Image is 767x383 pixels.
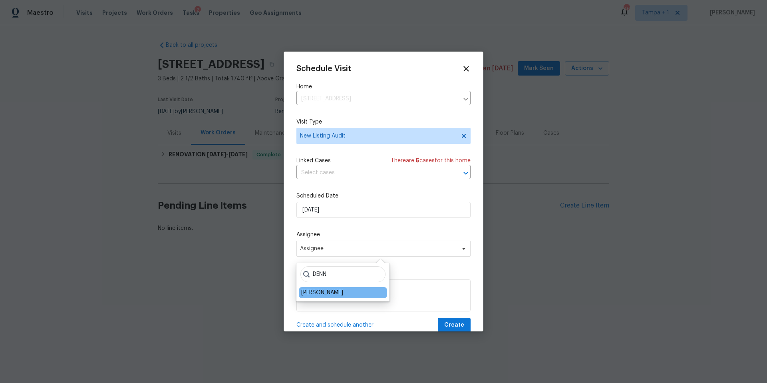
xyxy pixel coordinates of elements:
label: Assignee [296,231,471,239]
span: Assignee [300,245,457,252]
input: M/D/YYYY [296,202,471,218]
span: Linked Cases [296,157,331,165]
span: Schedule Visit [296,65,351,73]
div: [PERSON_NAME] [301,289,343,297]
span: New Listing Audit [300,132,455,140]
span: 5 [416,158,419,164]
span: Close [462,64,471,73]
span: Create and schedule another [296,321,374,329]
label: Visit Type [296,118,471,126]
label: Scheduled Date [296,192,471,200]
button: Open [460,168,471,179]
label: Home [296,83,471,91]
input: Select cases [296,167,448,179]
button: Create [438,318,471,333]
input: Enter in an address [296,93,459,105]
span: Create [444,320,464,330]
span: There are case s for this home [391,157,471,165]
